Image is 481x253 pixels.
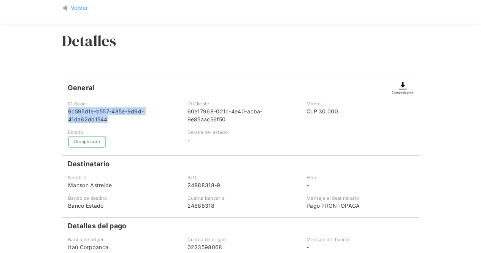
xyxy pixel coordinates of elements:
h4: General [68,83,95,92]
img: Descargar comprobante [398,81,407,90]
div: Banco Estado [68,202,175,210]
div: 0223598068 [187,243,294,251]
div: Pago PRONTOPAGA [306,202,413,210]
div: - [187,136,294,144]
div: Email [306,174,413,181]
div: 6c595d1e-b557-485e-9d9d-41da62dd1544 [68,107,175,123]
div: Detalle del estado [187,129,294,136]
div: - [306,243,413,251]
div: 24888318-9 [187,181,294,189]
div: Mensaje del banco [306,236,413,243]
h4: Detalles del pago [68,221,127,231]
h4: Destinatario [68,159,110,169]
div: Banco de destino [68,195,175,202]
div: 24888318 [187,202,294,210]
div: Manson Astreide [68,181,175,189]
div: Nombre [68,174,175,181]
div: Estado [68,129,175,136]
div: Volver [71,4,89,13]
div: Monto [306,100,413,107]
div: CLP 30.000 [306,107,413,115]
div: Cuenta bancaria [187,195,294,202]
div: Comprobante [392,90,413,95]
h3: Detalles [62,31,116,50]
div: Mensaje al destinatario [306,195,413,202]
div: RUT [187,174,294,181]
div: ID Cliente [187,100,294,107]
div: ID Radar [68,100,175,107]
div: Cuenta de origen [187,236,294,243]
div: Banco de origen [68,236,175,243]
a: Volver [62,4,89,13]
div: - [306,181,413,189]
div: Completado [68,136,106,148]
div: Itaú Corpbanca [68,243,175,251]
div: 60e17968-021c-4e40-acba-9e85aac56f50 [187,107,294,123]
